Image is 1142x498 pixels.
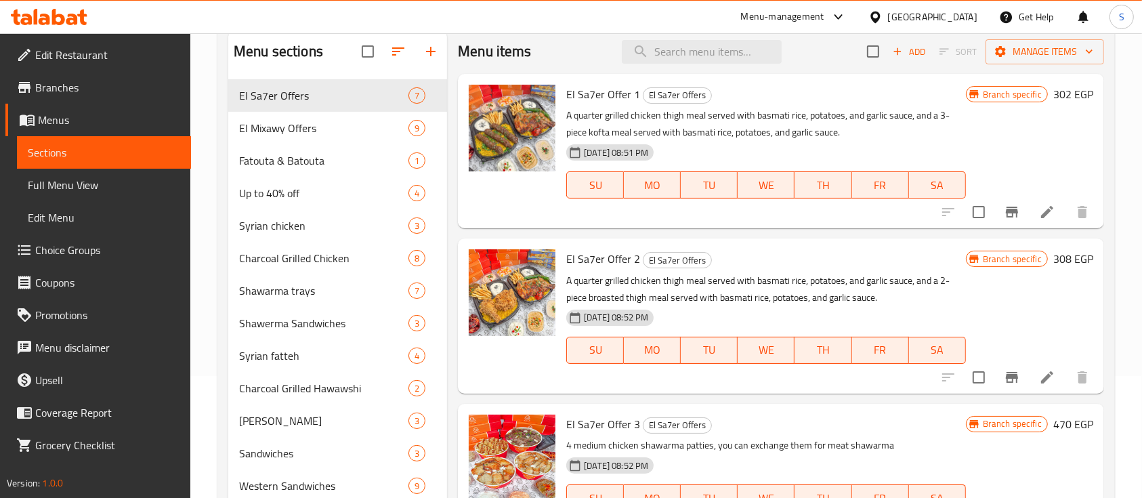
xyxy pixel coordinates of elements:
div: El Mixawy Offers9 [228,112,447,144]
span: Coverage Report [35,404,180,421]
span: SU [572,340,618,360]
span: MO [629,175,675,195]
span: Menu disclaimer [35,339,180,356]
a: Edit menu item [1039,204,1055,220]
span: FR [858,175,904,195]
span: FR [858,340,904,360]
span: TU [686,340,732,360]
img: El Sa7er Offer 1 [469,85,555,171]
div: Shawerma Sandwiches3 [228,307,447,339]
a: Grocery Checklist [5,429,191,461]
span: Branch specific [977,88,1047,101]
button: delete [1066,361,1099,394]
button: FR [852,171,909,199]
span: Grocery Checklist [35,437,180,453]
span: Syrian fatteh [239,348,408,364]
span: 4 [409,187,425,200]
span: S [1119,9,1124,24]
h6: 470 EGP [1053,415,1093,434]
span: El Sa7er Offer 1 [566,84,640,104]
a: Edit menu item [1039,369,1055,386]
a: Branches [5,71,191,104]
div: items [408,315,425,331]
span: 1.0.0 [42,474,63,492]
a: Sections [17,136,191,169]
div: items [408,250,425,266]
span: TU [686,175,732,195]
span: Sections [28,144,180,161]
button: Add [887,41,931,62]
div: items [408,120,425,136]
span: Menus [38,112,180,128]
div: items [408,478,425,494]
span: [DATE] 08:52 PM [578,311,654,324]
span: Western Sandwiches [239,478,408,494]
div: Sandwiches3 [228,437,447,470]
span: [PERSON_NAME] [239,413,408,429]
span: 1 [409,154,425,167]
span: El Mixawy Offers [239,120,408,136]
span: TH [800,175,846,195]
span: El Sa7er Offers [239,87,408,104]
span: Syrian chicken [239,217,408,234]
button: Manage items [986,39,1104,64]
div: items [408,445,425,461]
p: A quarter grilled chicken thigh meal served with basmati rice, potatoes, and garlic sauce, and a ... [566,107,965,141]
h6: 302 EGP [1053,85,1093,104]
span: Select section [859,37,887,66]
span: 7 [409,89,425,102]
div: items [408,152,425,169]
button: MO [624,171,681,199]
span: 3 [409,415,425,428]
div: items [408,217,425,234]
span: Upsell [35,372,180,388]
div: El Sa7er Offers [643,252,712,268]
span: Add [891,44,927,60]
span: Add item [887,41,931,62]
span: Charcoal Grilled Chicken [239,250,408,266]
div: Charcoal Grilled Hawawshi [239,380,408,396]
div: [GEOGRAPHIC_DATA] [888,9,977,24]
div: Abou Fares Maria Meals [239,413,408,429]
h2: Menu items [458,41,532,62]
span: Shawarma trays [239,283,408,299]
span: Up to 40% off [239,185,408,201]
button: Branch-specific-item [996,361,1028,394]
span: 3 [409,220,425,232]
button: TU [681,337,738,364]
button: delete [1066,196,1099,228]
span: MO [629,340,675,360]
span: Version: [7,474,40,492]
button: MO [624,337,681,364]
span: Select to update [965,363,993,392]
div: Shawarma trays7 [228,274,447,307]
button: Branch-specific-item [996,196,1028,228]
span: Branch specific [977,253,1047,266]
button: SU [566,337,624,364]
a: Edit Restaurant [5,39,191,71]
span: TH [800,340,846,360]
span: Branch specific [977,417,1047,430]
div: El Sa7er Offers [643,417,712,434]
span: Sandwiches [239,445,408,461]
span: [DATE] 08:52 PM [578,459,654,472]
span: Sort sections [382,35,415,68]
div: Syrian chicken3 [228,209,447,242]
a: Edit Menu [17,201,191,234]
span: Select section first [931,41,986,62]
span: Edit Menu [28,209,180,226]
span: SA [914,175,960,195]
span: 9 [409,480,425,493]
span: 3 [409,317,425,330]
a: Coverage Report [5,396,191,429]
h2: Menu sections [234,41,323,62]
span: El Sa7er Offers [643,87,711,103]
a: Menus [5,104,191,136]
div: Fatouta & Batouta1 [228,144,447,177]
span: Coupons [35,274,180,291]
div: [PERSON_NAME]3 [228,404,447,437]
